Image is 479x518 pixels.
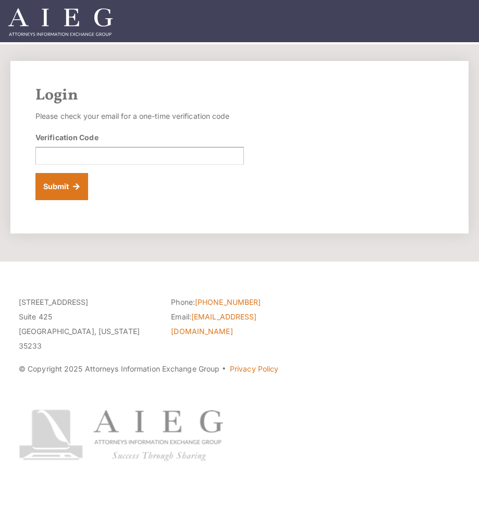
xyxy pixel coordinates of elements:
button: Submit [35,173,88,200]
li: Email: [171,310,308,339]
span: · [222,368,226,374]
h2: Login [35,86,444,105]
p: [STREET_ADDRESS] Suite 425 [GEOGRAPHIC_DATA], [US_STATE] 35233 [19,295,155,353]
a: Privacy Policy [230,364,278,373]
label: Verification Code [35,132,99,143]
li: Phone: [171,295,308,310]
img: Attorneys Information Exchange Group logo [19,410,223,461]
p: © Copyright 2025 Attorneys Information Exchange Group [19,362,460,376]
a: [PHONE_NUMBER] [195,298,261,306]
p: Please check your email for a one-time verification code [35,109,244,124]
a: [EMAIL_ADDRESS][DOMAIN_NAME] [171,312,256,336]
img: Attorneys Information Exchange Group [8,8,113,36]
